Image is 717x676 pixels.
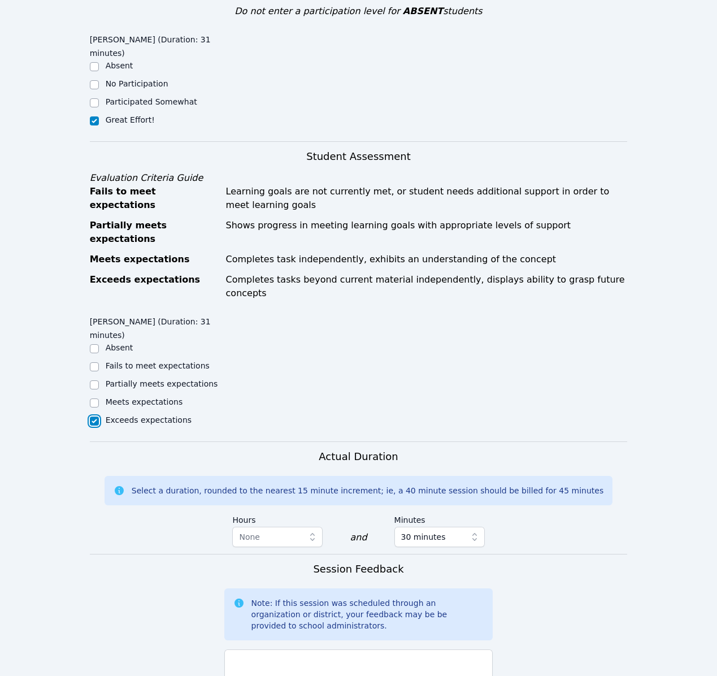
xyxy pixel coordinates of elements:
span: None [239,532,260,541]
label: Exceeds expectations [106,415,192,424]
label: Minutes [394,510,485,527]
button: 30 minutes [394,527,485,547]
legend: [PERSON_NAME] (Duration: 31 minutes) [90,311,224,342]
div: Select a duration, rounded to the nearest 15 minute increment; ie, a 40 minute session should be ... [132,485,603,496]
label: Great Effort! [106,115,155,124]
legend: [PERSON_NAME] (Duration: 31 minutes) [90,29,224,60]
div: Completes tasks beyond current material independently, displays ability to grasp future concepts [226,273,628,300]
label: Absent [106,343,133,352]
h3: Student Assessment [90,149,628,164]
span: ABSENT [403,6,443,16]
label: Absent [106,61,133,70]
label: Fails to meet expectations [106,361,210,370]
div: Meets expectations [90,253,219,266]
div: Fails to meet expectations [90,185,219,212]
label: Hours [232,510,323,527]
div: Completes task independently, exhibits an understanding of the concept [226,253,628,266]
span: 30 minutes [401,530,446,544]
div: Note: If this session was scheduled through an organization or district, your feedback may be be ... [251,597,484,631]
div: and [350,531,367,544]
h3: Session Feedback [313,561,403,577]
label: No Participation [106,79,168,88]
div: Learning goals are not currently met, or student needs additional support in order to meet learni... [226,185,628,212]
button: None [232,527,323,547]
label: Partially meets expectations [106,379,218,388]
h3: Actual Duration [319,449,398,465]
div: Evaluation Criteria Guide [90,171,628,185]
label: Meets expectations [106,397,183,406]
div: Exceeds expectations [90,273,219,300]
div: Partially meets expectations [90,219,219,246]
div: Do not enter a participation level for students [90,5,628,18]
div: Shows progress in meeting learning goals with appropriate levels of support [226,219,628,246]
label: Participated Somewhat [106,97,197,106]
